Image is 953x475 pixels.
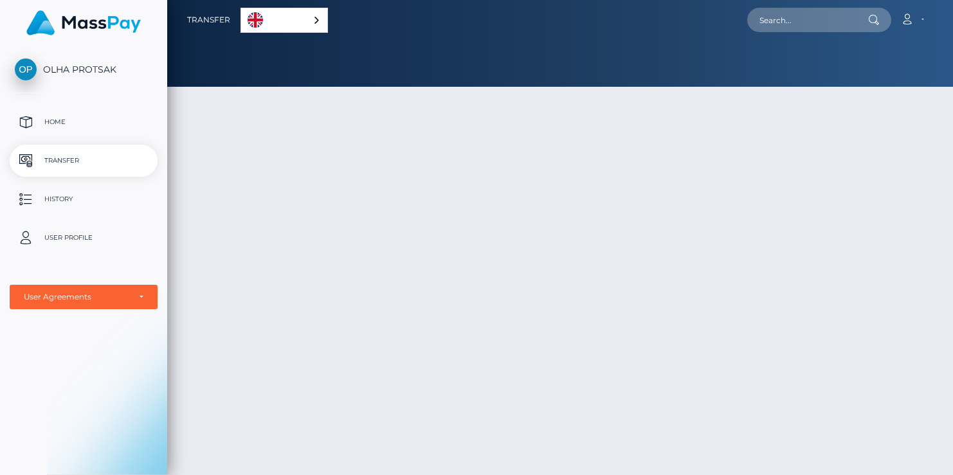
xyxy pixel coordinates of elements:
p: Home [15,112,152,132]
a: User Profile [10,222,158,254]
a: Transfer [10,145,158,177]
div: Language [241,8,328,33]
a: Transfer [187,6,230,33]
aside: Language selected: English [241,8,328,33]
p: User Profile [15,228,152,247]
p: History [15,190,152,209]
button: User Agreements [10,285,158,309]
span: OLHA PROTSAK [10,64,158,75]
a: History [10,183,158,215]
input: Search... [747,8,868,32]
p: Transfer [15,151,152,170]
a: Home [10,106,158,138]
img: MassPay [26,10,141,35]
div: User Agreements [24,292,129,302]
a: English [241,8,327,32]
